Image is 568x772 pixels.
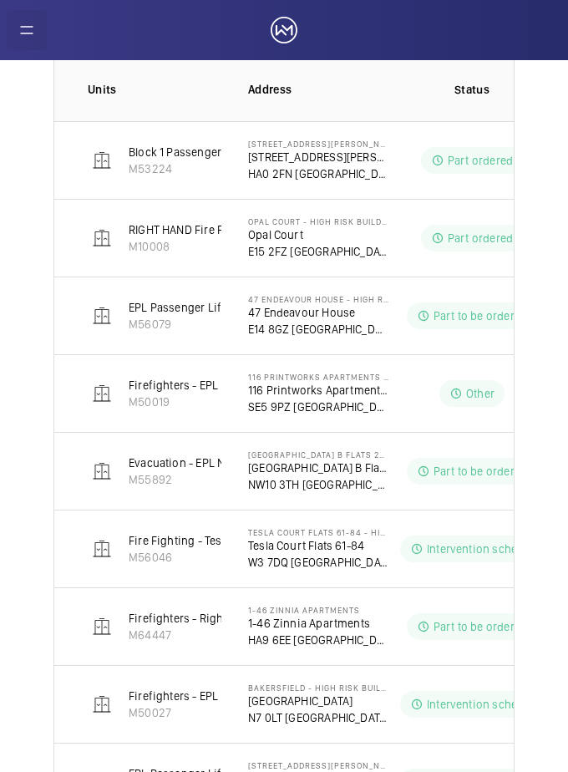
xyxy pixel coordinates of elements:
p: Intervention scheduled [427,696,534,713]
p: M56079 [129,316,249,333]
p: E14 8GZ [GEOGRAPHIC_DATA] [248,321,388,338]
p: M50027 [129,704,322,721]
p: Opal Court - High Risk Building [248,216,388,226]
p: Evacuation - EPL No 2 Flats 22-44 Block B [129,455,342,471]
p: Other [466,385,494,402]
p: [STREET_ADDRESS][PERSON_NAME] - High Risk Building [248,139,388,149]
p: Block 1 Passenger Lift [129,144,241,160]
p: [GEOGRAPHIC_DATA] [248,693,388,709]
p: [STREET_ADDRESS][PERSON_NAME] [248,149,388,165]
p: HA9 6EE [GEOGRAPHIC_DATA] [248,632,388,648]
p: W3 7DQ [GEOGRAPHIC_DATA] [248,554,388,571]
p: Opal Court [248,226,388,243]
p: M55892 [129,471,342,488]
p: Firefighters - Right Hand Passenger Lift [129,610,334,627]
p: NW10 3TH [GEOGRAPHIC_DATA] [248,476,388,493]
p: 1-46 Zinnia Apartments [248,605,388,615]
p: Part ordered [448,152,513,169]
p: 1-46 Zinnia Apartments [248,615,388,632]
p: 47 Endeavour House - High Risk Building [248,294,388,304]
p: Tesla Court Flats 61-84 [248,537,388,554]
img: elevator.svg [92,539,112,559]
p: Firefighters - EPL Flats 1-65 No 1 [129,377,294,394]
p: Part ordered [448,230,513,246]
img: elevator.svg [92,150,112,170]
p: EPL Passenger Lift No 1 [129,299,249,316]
p: Tesla Court Flats 61-84 - High Risk Building [248,527,388,537]
p: Bakersfield - High Risk Building [248,683,388,693]
p: Part to be ordered [434,463,527,480]
p: Part to be ordered [434,307,527,324]
p: Units [88,81,221,98]
img: elevator.svg [92,228,112,248]
p: SE5 9PZ [GEOGRAPHIC_DATA] [248,399,388,415]
p: M56046 [129,549,317,566]
p: Status [400,81,544,98]
p: Fire Fighting - Tesla 61-84 schn euro [129,532,317,549]
p: M10008 [129,238,429,255]
p: M64447 [129,627,334,643]
img: elevator.svg [92,617,112,637]
img: elevator.svg [92,694,112,714]
p: N7 0LT [GEOGRAPHIC_DATA] [248,709,388,726]
img: elevator.svg [92,461,112,481]
p: HA0 2FN [GEOGRAPHIC_DATA] [248,165,388,182]
p: 47 Endeavour House [248,304,388,321]
p: Intervention scheduled [427,541,534,557]
p: M50019 [129,394,294,410]
p: Part to be ordered [434,618,527,635]
p: 116 Printworks Apartments Flats 1-65 - High Risk Building [248,372,388,382]
p: Address [248,81,388,98]
p: M53224 [129,160,241,177]
p: [GEOGRAPHIC_DATA] B Flats 22-44 - High Risk Building [248,449,388,460]
p: E15 2FZ [GEOGRAPHIC_DATA] [248,243,388,260]
p: 116 Printworks Apartments Flats 1-65 [248,382,388,399]
p: RIGHT HAND Fire Fighting Lift 11 Floors Machine Roomless [129,221,429,238]
p: [STREET_ADDRESS][PERSON_NAME] [248,760,388,770]
p: [GEOGRAPHIC_DATA] B Flats 22-44 [248,460,388,476]
p: Firefighters - EPL Passenger Lift No 2 [129,688,322,704]
img: elevator.svg [92,306,112,326]
img: elevator.svg [92,383,112,404]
